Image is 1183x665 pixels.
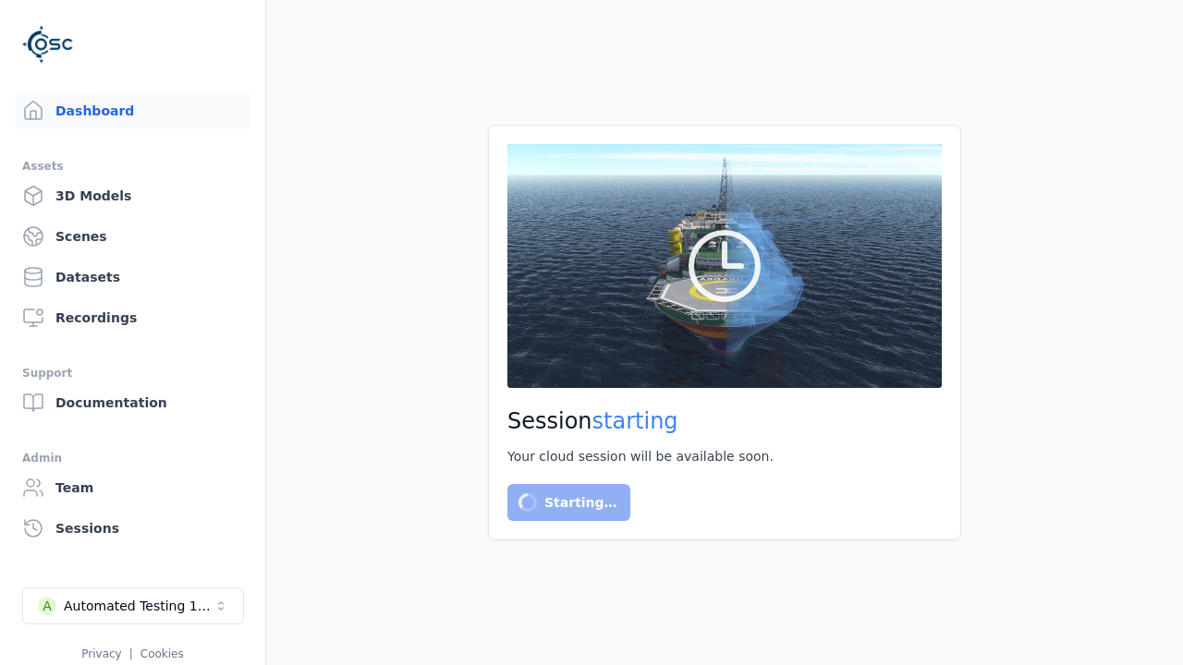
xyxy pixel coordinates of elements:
[15,510,250,547] a: Sessions
[592,408,678,434] span: starting
[15,299,250,336] a: Recordings
[22,447,243,469] div: Admin
[140,647,184,660] a: Cookies
[15,218,250,255] a: Scenes
[38,597,56,615] div: A
[22,587,244,624] button: Select a workspace
[81,647,121,660] a: Privacy
[22,362,243,384] div: Support
[129,647,133,660] span: |
[22,18,74,70] img: Logo
[507,484,630,521] button: Starting…
[507,406,942,436] h2: Session
[15,92,250,129] a: Dashboard
[507,447,942,465] div: Your cloud session will be available soon.
[15,177,250,214] a: 3D Models
[15,259,250,296] a: Datasets
[15,384,250,421] a: Documentation
[15,469,250,506] a: Team
[22,155,243,177] div: Assets
[64,597,213,615] div: Automated Testing 1 - Playwright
